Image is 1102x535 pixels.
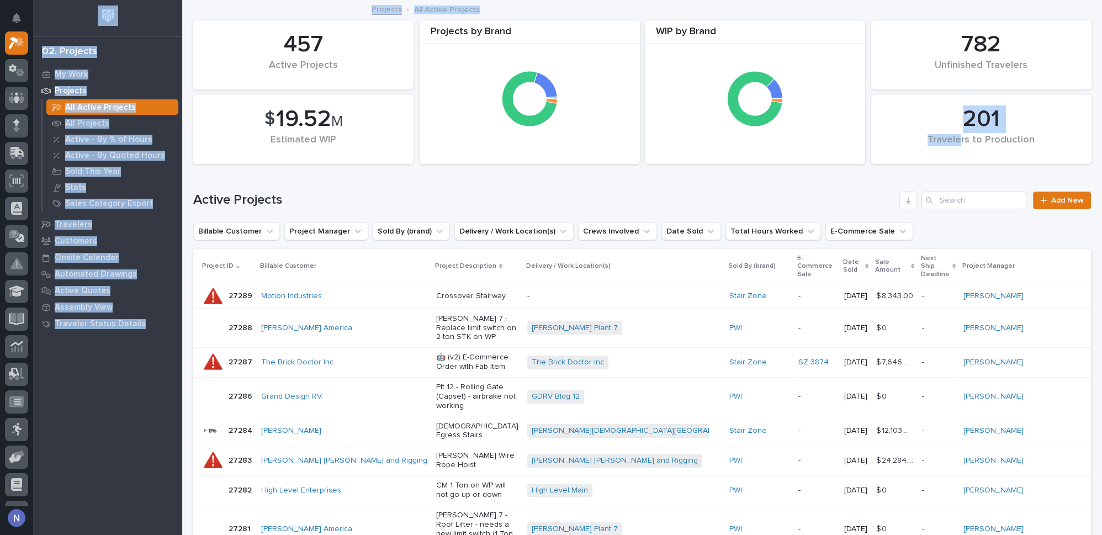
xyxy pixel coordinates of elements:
[922,358,955,367] p: -
[921,252,950,280] p: Next Ship Deadline
[1033,192,1091,209] a: Add New
[729,486,742,495] a: PWI
[55,319,146,329] p: Traveler Status Details
[14,13,28,31] div: Notifications
[922,392,955,401] p: -
[532,456,698,465] a: [PERSON_NAME] [PERSON_NAME] and Rigging
[43,163,182,179] a: Sold This Year
[65,167,121,177] p: Sold This Year
[963,292,1024,301] a: [PERSON_NAME]
[844,358,867,367] p: [DATE]
[260,260,316,272] p: Billable Customer
[963,324,1024,333] a: [PERSON_NAME]
[844,324,867,333] p: [DATE]
[65,151,165,161] p: Active - By Quoted Hours
[876,454,915,465] p: $ 24,284.00
[261,486,341,495] a: High Level Enterprises
[875,256,908,277] p: Sale Amount
[798,486,835,495] p: -
[963,456,1024,465] a: [PERSON_NAME]
[963,426,1024,436] a: [PERSON_NAME]
[261,525,352,534] a: [PERSON_NAME] America
[729,358,767,367] a: Stair Zone
[436,422,518,441] p: [DEMOGRAPHIC_DATA] Egress Stairs
[229,454,254,465] p: 27283
[825,223,913,240] button: E-Commerce Sale
[65,199,153,209] p: Sales Category Export
[420,26,640,44] div: Projects by Brand
[414,3,480,15] p: All Active Projects
[55,286,110,296] p: Active Quotes
[729,324,742,333] a: PWI
[890,31,1073,59] div: 782
[729,456,742,465] a: PWI
[229,484,254,495] p: 27282
[798,392,835,401] p: -
[43,131,182,147] a: Active - By % of Hours
[229,289,255,301] p: 27289
[193,192,895,208] h1: Active Projects
[436,353,518,372] p: 🤖 (v2) E-Commerce Order with Fab Item
[921,192,1026,209] input: Search
[729,392,742,401] a: PWI
[532,358,604,367] a: The Brick Doctor Inc
[844,426,867,436] p: [DATE]
[798,292,835,301] p: -
[33,216,182,232] a: Travelers
[436,451,518,470] p: [PERSON_NAME] Wire Rope Hoist
[261,456,427,465] a: [PERSON_NAME] [PERSON_NAME] and Rigging
[33,266,182,282] a: Automated Drawings
[844,456,867,465] p: [DATE]
[454,223,574,240] button: Delivery / Work Location(s)
[229,390,255,401] p: 27286
[373,223,450,240] button: Sold By (brand)
[43,195,182,211] a: Sales Category Export
[729,426,767,436] a: Stair Zone
[876,356,915,367] p: $ 7,646.00
[98,6,118,26] img: Workspace Logo
[33,282,182,299] a: Active Quotes
[65,183,86,193] p: Stats
[532,525,618,534] a: [PERSON_NAME] Plant 7
[645,26,865,44] div: WIP by Brand
[33,82,182,99] a: Projects
[42,46,97,58] div: 02. Projects
[876,522,889,534] p: $ 0
[797,252,836,280] p: E-Commerce Sale
[922,324,955,333] p: -
[33,232,182,249] a: Customers
[436,383,518,410] p: Plt 12 - Rolling Gate (Capset) - airbrake not working
[725,223,821,240] button: Total Hours Worked
[212,134,395,157] div: Estimated WIP
[276,108,331,131] span: 19.52
[844,292,867,301] p: [DATE]
[728,260,776,272] p: Sold By (brand)
[890,134,1073,157] div: Travelers to Production
[436,292,518,301] p: Crossover Stairway
[532,392,580,401] a: GDRV Bldg 12
[532,486,588,495] a: High Level Main
[436,481,518,500] p: CM 1 Ton on WP will not go up or down
[261,426,321,436] a: [PERSON_NAME]
[890,60,1073,83] div: Unfinished Travelers
[876,484,889,495] p: $ 0
[261,392,322,401] a: Grand Design RV
[436,314,518,342] p: [PERSON_NAME] 7 - Replace limit switch on 2-ton STK on WP
[55,70,88,80] p: My Work
[963,358,1024,367] a: [PERSON_NAME]
[33,299,182,315] a: Assembly View
[661,223,721,240] button: Date Sold
[229,522,253,534] p: 27281
[1051,197,1084,204] span: Add New
[922,292,955,301] p: -
[55,269,137,279] p: Automated Drawings
[844,525,867,534] p: [DATE]
[798,456,835,465] p: -
[844,486,867,495] p: [DATE]
[261,358,333,367] a: The Brick Doctor Inc
[798,358,829,367] a: SZ 3874
[43,115,182,131] a: All Projects
[963,392,1024,401] a: [PERSON_NAME]
[5,506,28,529] button: users-avatar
